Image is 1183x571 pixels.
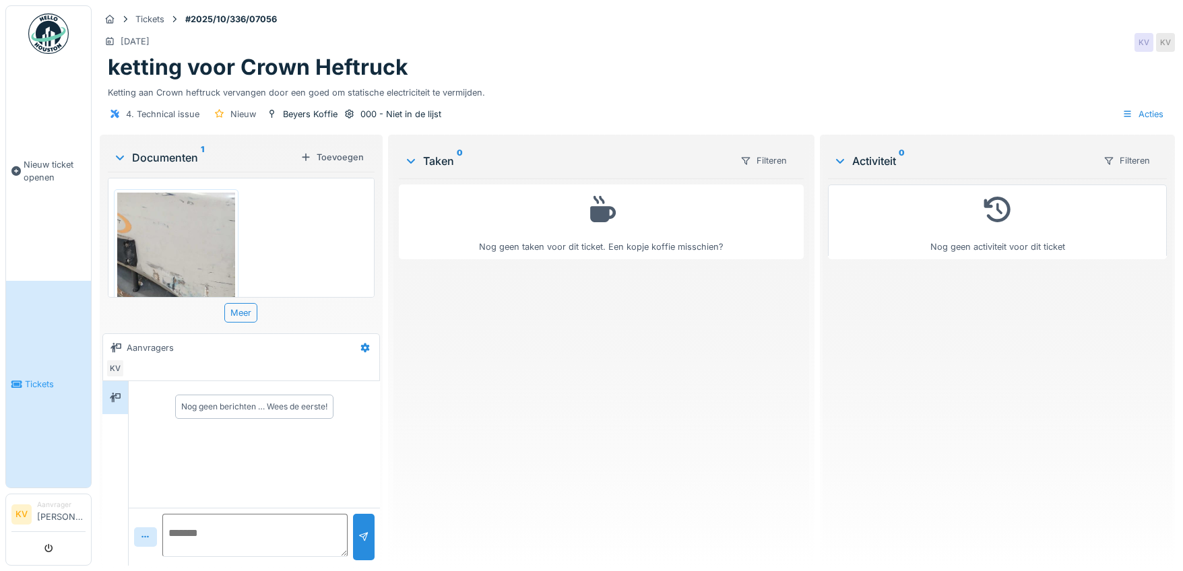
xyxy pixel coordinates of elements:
[25,378,86,391] span: Tickets
[121,35,150,48] div: [DATE]
[127,341,174,354] div: Aanvragers
[1097,151,1156,170] div: Filteren
[457,153,463,169] sup: 0
[899,153,905,169] sup: 0
[837,191,1158,253] div: Nog geen activiteit voor dit ticket
[24,158,86,184] span: Nieuw ticket openen
[180,13,282,26] strong: #2025/10/336/07056
[117,193,235,455] img: vl1fudqn31nhepygo4c8jmlnttn9
[11,500,86,532] a: KV Aanvrager[PERSON_NAME]
[37,500,86,510] div: Aanvrager
[11,504,32,525] li: KV
[408,191,796,253] div: Nog geen taken voor dit ticket. Een kopje koffie misschien?
[135,13,164,26] div: Tickets
[28,13,69,54] img: Badge_color-CXgf-gQk.svg
[224,303,257,323] div: Meer
[734,151,793,170] div: Filteren
[108,81,1167,99] div: Ketting aan Crown heftruck vervangen door een goed om statische electriciteit te vermijden.
[360,108,441,121] div: 000 - Niet in de lijst
[6,281,91,488] a: Tickets
[230,108,256,121] div: Nieuw
[295,148,369,166] div: Toevoegen
[201,149,204,166] sup: 1
[108,55,408,80] h1: ketting voor Crown Heftruck
[1156,33,1175,52] div: KV
[181,401,327,413] div: Nog geen berichten … Wees de eerste!
[6,61,91,281] a: Nieuw ticket openen
[404,153,730,169] div: Taken
[1116,104,1170,124] div: Acties
[126,108,199,121] div: 4. Technical issue
[106,359,125,378] div: KV
[833,153,1092,169] div: Activiteit
[1134,33,1153,52] div: KV
[113,149,295,166] div: Documenten
[283,108,338,121] div: Beyers Koffie
[37,500,86,529] li: [PERSON_NAME]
